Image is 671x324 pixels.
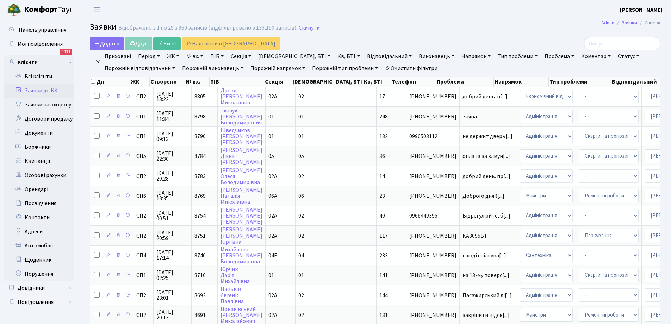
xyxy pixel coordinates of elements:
span: СП2 [136,213,150,219]
span: 02 [298,93,304,100]
th: № вх. [185,77,210,87]
span: 02А [268,311,277,319]
span: Заява [462,114,514,120]
span: 02А [268,93,277,100]
a: Admin [601,19,614,26]
a: ЖК [164,50,182,62]
span: 02А [268,212,277,220]
span: [DATE] 23:01 [156,289,188,301]
a: Проблема [542,50,577,62]
span: [PHONE_NUMBER] [409,233,456,239]
a: № вх. [184,50,206,62]
span: 117 [379,232,388,240]
span: [PHONE_NUMBER] [409,253,456,258]
span: 0966449395 [409,213,456,219]
span: 06А [268,192,277,200]
span: Панель управління [19,26,66,34]
span: 8798 [194,113,206,121]
a: Адреси [4,225,74,239]
a: Напрямок [459,50,493,62]
a: Тип проблеми [495,50,540,62]
span: [DATE] 13:35 [156,190,188,201]
a: Порожній тип проблеми [309,62,381,74]
span: добрий день. в[...] [462,93,507,100]
a: [PERSON_NAME][PERSON_NAME][PERSON_NAME] [220,206,262,226]
span: Заявки [90,21,117,33]
span: [PHONE_NUMBER] [409,293,456,298]
a: Всі клієнти [4,69,74,84]
a: Секція [228,50,254,62]
a: Порушення [4,267,74,281]
th: Кв, БТІ [363,77,391,87]
span: 8716 [194,271,206,279]
th: [DEMOGRAPHIC_DATA], БТІ [292,77,363,87]
a: Дрозд[PERSON_NAME]Миколаївна [220,87,262,106]
a: Щоденник [4,253,74,267]
th: Телефон [391,77,436,87]
span: 02 [298,212,304,220]
th: ЖК [130,77,150,87]
a: Повідомлення [4,295,74,309]
a: Орендарі [4,182,74,196]
a: Михайлова[PERSON_NAME]Володимирівна [220,246,262,265]
span: СП2 [136,173,150,179]
span: 144 [379,292,388,299]
a: Ткачук[PERSON_NAME]Володимирович [220,107,262,127]
span: СП1 [136,273,150,278]
a: Мої повідомлення1131 [4,37,74,51]
span: 02 [298,172,304,180]
span: 8693 [194,292,206,299]
span: 02 [298,292,304,299]
span: СП4 [136,253,150,258]
a: [PERSON_NAME][PERSON_NAME]Юріївна [220,226,262,246]
span: 8751 [194,232,206,240]
span: 8784 [194,152,206,160]
span: 8769 [194,192,206,200]
span: 141 [379,271,388,279]
a: Довідники [4,281,74,295]
span: в ході спілкува[...] [462,252,506,259]
a: Автомобілі [4,239,74,253]
span: СП2 [136,94,150,99]
span: 8740 [194,252,206,259]
a: Посвідчення [4,196,74,210]
span: 17 [379,93,385,100]
span: [DATE] 00:51 [156,210,188,221]
span: Додати [94,40,119,48]
a: [PERSON_NAME] [620,6,663,14]
a: Порожній відповідальний [102,62,178,74]
li: Список [637,19,660,27]
a: Порожній виконавець [179,62,246,74]
a: Особові рахунки [4,168,74,182]
span: СП2 [136,312,150,318]
span: 01 [298,113,304,121]
span: на 13-му поверс[...] [462,271,509,279]
th: Проблема [436,77,494,87]
span: КА3095ВТ [462,233,514,239]
a: Квитанції [4,154,74,168]
th: Тип проблеми [549,77,611,87]
th: Напрямок [494,77,549,87]
th: ПІБ [210,77,264,87]
span: 131 [379,311,388,319]
a: Заявки [622,19,637,26]
span: 23 [379,192,385,200]
a: Порожній напрямок [248,62,308,74]
span: [DATE] 13:22 [156,91,188,102]
span: [PHONE_NUMBER] [409,193,456,199]
span: 40 [379,212,385,220]
span: 01 [268,113,274,121]
th: Секція [264,77,292,87]
div: 1131 [60,49,72,55]
a: [PERSON_NAME]Діана[PERSON_NAME] [220,146,262,166]
span: [PHONE_NUMBER] [409,273,456,278]
span: 02 [298,311,304,319]
span: 36 [379,152,385,160]
span: закріпити підсв[...] [462,311,510,319]
span: 8754 [194,212,206,220]
span: 8805 [194,93,206,100]
span: СП2 [136,293,150,298]
a: Панель управління [4,23,74,37]
span: 02А [268,172,277,180]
